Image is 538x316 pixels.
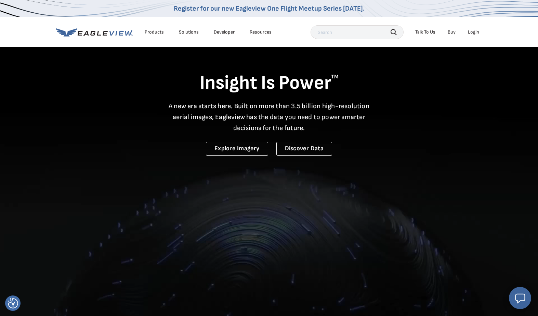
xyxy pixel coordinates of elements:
[206,142,268,156] a: Explore Imagery
[331,74,339,80] sup: TM
[250,29,272,35] div: Resources
[448,29,456,35] a: Buy
[179,29,199,35] div: Solutions
[145,29,164,35] div: Products
[165,101,374,134] p: A new era starts here. Built on more than 3.5 billion high-resolution aerial images, Eagleview ha...
[8,298,18,308] button: Consent Preferences
[276,142,332,156] a: Discover Data
[415,29,435,35] div: Talk To Us
[214,29,235,35] a: Developer
[468,29,479,35] div: Login
[56,71,483,95] h1: Insight Is Power
[509,287,531,309] button: Open chat window
[311,25,404,39] input: Search
[174,4,365,13] a: Register for our new Eagleview One Flight Meetup Series [DATE].
[8,298,18,308] img: Revisit consent button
